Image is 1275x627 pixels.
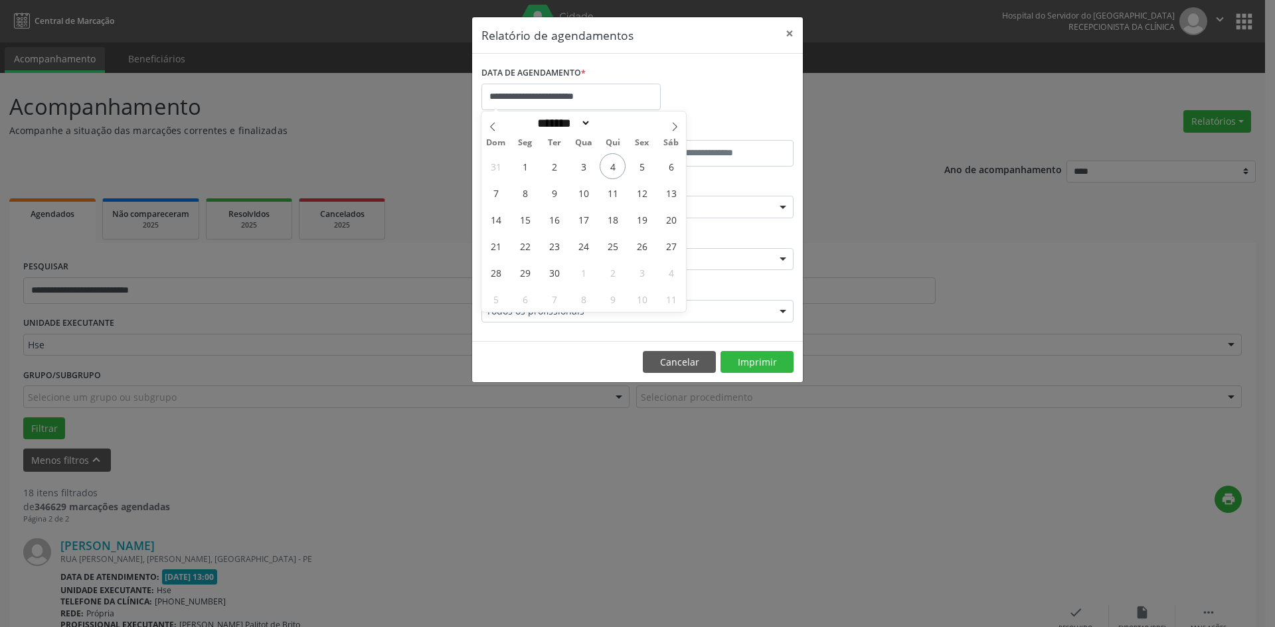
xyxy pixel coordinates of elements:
[533,116,591,130] select: Month
[629,180,655,206] span: Setembro 12, 2025
[570,286,596,312] span: Outubro 8, 2025
[481,27,634,44] h5: Relatório de agendamentos
[776,17,803,50] button: Close
[483,259,509,285] span: Setembro 28, 2025
[512,233,538,259] span: Setembro 22, 2025
[600,180,626,206] span: Setembro 11, 2025
[598,139,628,147] span: Qui
[658,206,684,232] span: Setembro 20, 2025
[641,119,794,140] label: ATÉ
[512,153,538,179] span: Setembro 1, 2025
[541,259,567,285] span: Setembro 30, 2025
[570,233,596,259] span: Setembro 24, 2025
[541,153,567,179] span: Setembro 2, 2025
[629,286,655,312] span: Outubro 10, 2025
[483,206,509,232] span: Setembro 14, 2025
[629,233,655,259] span: Setembro 26, 2025
[658,233,684,259] span: Setembro 27, 2025
[600,259,626,285] span: Outubro 2, 2025
[600,153,626,179] span: Setembro 4, 2025
[512,180,538,206] span: Setembro 8, 2025
[629,206,655,232] span: Setembro 19, 2025
[658,180,684,206] span: Setembro 13, 2025
[721,351,794,374] button: Imprimir
[658,259,684,285] span: Outubro 4, 2025
[511,139,540,147] span: Seg
[629,153,655,179] span: Setembro 5, 2025
[483,233,509,259] span: Setembro 21, 2025
[570,259,596,285] span: Outubro 1, 2025
[629,259,655,285] span: Outubro 3, 2025
[570,206,596,232] span: Setembro 17, 2025
[512,206,538,232] span: Setembro 15, 2025
[481,63,586,84] label: DATA DE AGENDAMENTO
[481,139,511,147] span: Dom
[658,286,684,312] span: Outubro 11, 2025
[657,139,686,147] span: Sáb
[483,180,509,206] span: Setembro 7, 2025
[541,206,567,232] span: Setembro 16, 2025
[541,286,567,312] span: Outubro 7, 2025
[540,139,569,147] span: Ter
[600,286,626,312] span: Outubro 9, 2025
[643,351,716,374] button: Cancelar
[541,180,567,206] span: Setembro 9, 2025
[628,139,657,147] span: Sex
[570,153,596,179] span: Setembro 3, 2025
[570,180,596,206] span: Setembro 10, 2025
[541,233,567,259] span: Setembro 23, 2025
[600,233,626,259] span: Setembro 25, 2025
[600,206,626,232] span: Setembro 18, 2025
[483,286,509,312] span: Outubro 5, 2025
[483,153,509,179] span: Agosto 31, 2025
[512,259,538,285] span: Setembro 29, 2025
[512,286,538,312] span: Outubro 6, 2025
[569,139,598,147] span: Qua
[658,153,684,179] span: Setembro 6, 2025
[591,116,635,130] input: Year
